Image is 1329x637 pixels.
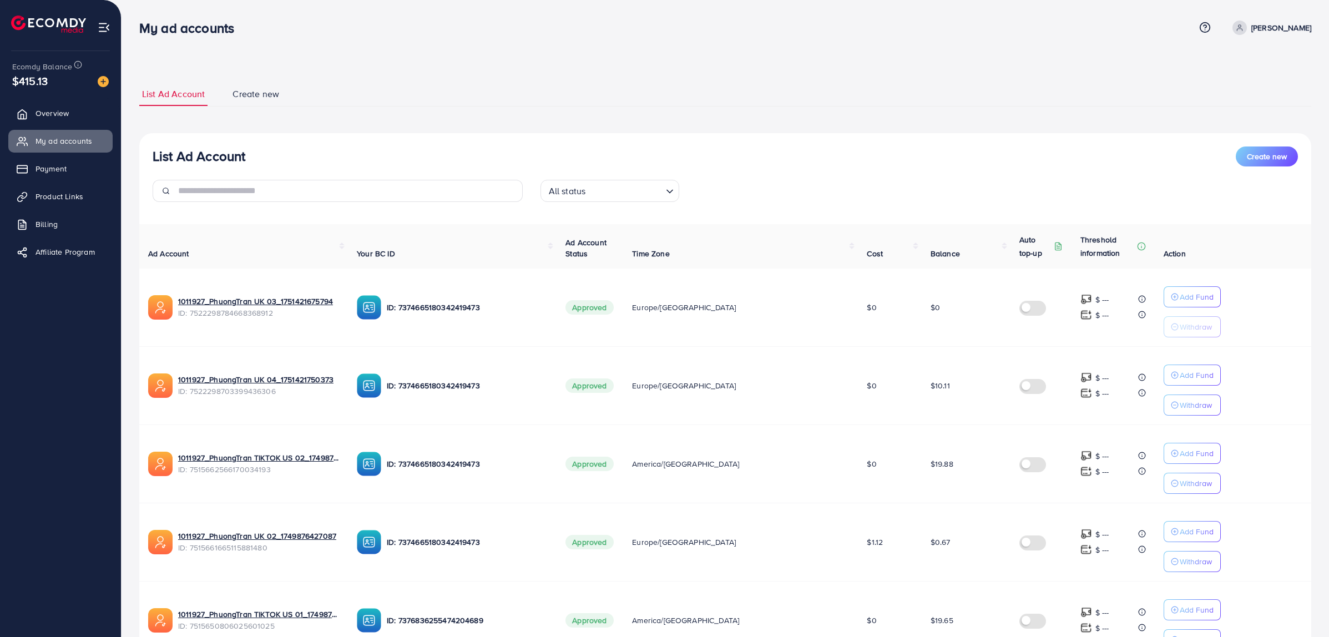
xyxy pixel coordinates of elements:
p: Add Fund [1180,525,1214,538]
div: <span class='underline'>1011927_PhuongTran TIKTOK US 02_1749876563912</span></br>7515662566170034193 [178,452,339,475]
a: 1011927_PhuongTran TIKTOK US 01_1749873828056 [178,609,339,620]
span: ID: 7515661665115881480 [178,542,339,553]
p: ID: 7376836255474204689 [387,614,548,627]
a: 1011927_PhuongTran TIKTOK US 02_1749876563912 [178,452,339,463]
span: Europe/[GEOGRAPHIC_DATA] [632,380,736,391]
a: Billing [8,213,113,235]
img: top-up amount [1080,622,1092,634]
img: ic-ads-acc.e4c84228.svg [148,373,173,398]
button: Add Fund [1164,286,1221,307]
span: America/[GEOGRAPHIC_DATA] [632,458,739,469]
span: Time Zone [632,248,669,259]
span: Create new [233,88,279,100]
p: $ --- [1095,621,1109,635]
span: ID: 7515662566170034193 [178,464,339,475]
span: Cost [867,248,883,259]
span: ID: 7515650806025601025 [178,620,339,631]
div: <span class='underline'>1011927_PhuongTran UK 02_1749876427087</span></br>7515661665115881480 [178,530,339,553]
a: My ad accounts [8,130,113,152]
p: ID: 7374665180342419473 [387,457,548,471]
div: <span class='underline'>1011927_PhuongTran UK 03_1751421675794</span></br>7522298784668368912 [178,296,339,318]
a: 1011927_PhuongTran UK 03_1751421675794 [178,296,333,307]
p: Add Fund [1180,603,1214,616]
p: Add Fund [1180,368,1214,382]
span: $1.12 [867,537,883,548]
img: ic-ads-acc.e4c84228.svg [148,295,173,320]
h3: My ad accounts [139,20,243,36]
button: Withdraw [1164,395,1221,416]
p: $ --- [1095,449,1109,463]
a: Overview [8,102,113,124]
span: Affiliate Program [36,246,95,257]
span: Create new [1247,151,1287,162]
span: Approved [565,457,613,471]
img: top-up amount [1080,372,1092,383]
img: ic-ads-acc.e4c84228.svg [148,530,173,554]
img: ic-ba-acc.ded83a64.svg [357,608,381,633]
p: $ --- [1095,465,1109,478]
span: Balance [931,248,960,259]
p: $ --- [1095,543,1109,557]
p: $ --- [1095,309,1109,322]
span: Overview [36,108,69,119]
img: ic-ads-acc.e4c84228.svg [148,608,173,633]
button: Withdraw [1164,316,1221,337]
span: All status [547,183,588,199]
p: Auto top-up [1019,233,1052,260]
a: Product Links [8,185,113,208]
p: Add Fund [1180,447,1214,460]
p: ID: 7374665180342419473 [387,535,548,549]
input: Search for option [589,181,661,199]
img: top-up amount [1080,294,1092,305]
img: top-up amount [1080,606,1092,618]
div: <span class='underline'>1011927_PhuongTran UK 04_1751421750373</span></br>7522298703399436306 [178,374,339,397]
span: Action [1164,248,1186,259]
a: 1011927_PhuongTran UK 04_1751421750373 [178,374,333,385]
img: top-up amount [1080,387,1092,399]
p: Threshold information [1080,233,1135,260]
button: Add Fund [1164,599,1221,620]
span: $10.11 [931,380,950,391]
button: Withdraw [1164,473,1221,494]
img: ic-ads-acc.e4c84228.svg [148,452,173,476]
p: Withdraw [1180,320,1212,333]
span: Payment [36,163,67,174]
button: Withdraw [1164,551,1221,572]
span: Approved [565,378,613,393]
img: top-up amount [1080,309,1092,321]
p: $ --- [1095,606,1109,619]
img: menu [98,21,110,34]
a: Affiliate Program [8,241,113,263]
span: Product Links [36,191,83,202]
span: Ad Account [148,248,189,259]
span: Approved [565,613,613,628]
span: Europe/[GEOGRAPHIC_DATA] [632,302,736,313]
img: ic-ba-acc.ded83a64.svg [357,295,381,320]
img: ic-ba-acc.ded83a64.svg [357,452,381,476]
span: $0 [867,302,876,313]
iframe: Chat [1282,587,1321,629]
img: top-up amount [1080,450,1092,462]
span: List Ad Account [142,88,205,100]
p: $ --- [1095,528,1109,541]
img: ic-ba-acc.ded83a64.svg [357,373,381,398]
span: $0 [867,615,876,626]
p: $ --- [1095,293,1109,306]
span: $0.67 [931,537,951,548]
span: $0 [867,380,876,391]
img: top-up amount [1080,544,1092,555]
button: Add Fund [1164,521,1221,542]
h3: List Ad Account [153,148,245,164]
button: Create new [1236,146,1298,166]
button: Add Fund [1164,365,1221,386]
p: $ --- [1095,387,1109,400]
span: Approved [565,300,613,315]
span: Ecomdy Balance [12,61,72,72]
div: <span class='underline'>1011927_PhuongTran TIKTOK US 01_1749873828056</span></br>7515650806025601025 [178,609,339,631]
span: Your BC ID [357,248,395,259]
p: ID: 7374665180342419473 [387,379,548,392]
a: logo [11,16,86,33]
img: top-up amount [1080,466,1092,477]
span: America/[GEOGRAPHIC_DATA] [632,615,739,626]
a: [PERSON_NAME] [1228,21,1311,35]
